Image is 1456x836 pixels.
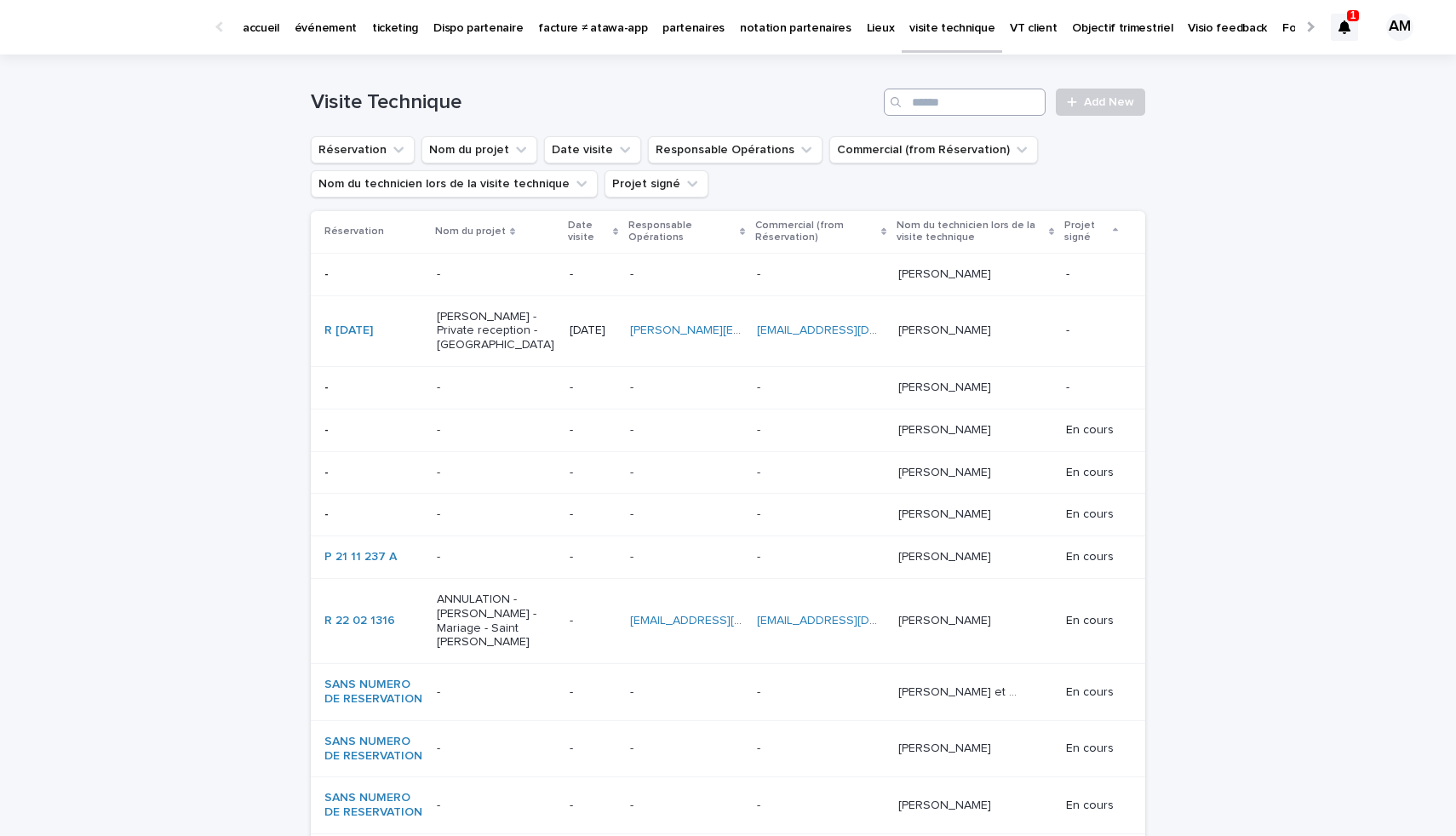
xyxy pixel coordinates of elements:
p: - [757,462,764,480]
p: - [570,742,616,756]
a: R 22 02 1316 [324,614,395,628]
tr: ----- -- [PERSON_NAME][PERSON_NAME] En cours [311,451,1145,494]
p: - [630,738,637,756]
a: SANS NUMERO DE RESERVATION [324,678,423,707]
p: - [757,547,764,564]
a: R [DATE] [324,324,373,338]
button: Réservation [311,136,415,163]
p: - [570,267,616,282]
tr: R 22 02 1316 ANNULATION - [PERSON_NAME] - Mariage - Saint [PERSON_NAME]-[EMAIL_ADDRESS][DOMAIN_NA... [311,578,1145,663]
p: - [570,799,616,813]
span: Add New [1084,96,1134,108]
button: Date visite [544,136,641,163]
p: Responsable Opérations [628,216,736,248]
a: P 21 11 237 A [324,550,397,564]
button: Commercial (from Réservation) [829,136,1038,163]
p: En cours [1066,685,1118,700]
p: ⁠[PERSON_NAME] - Private reception - [GEOGRAPHIC_DATA] [437,310,556,352]
p: [PERSON_NAME] [898,547,995,564]
p: [PERSON_NAME] [898,264,995,282]
p: - [1066,267,1118,282]
p: [PERSON_NAME] [898,610,995,628]
p: Réservation [324,222,384,241]
p: - [757,420,764,438]
p: En cours [1066,466,1118,480]
p: - [570,507,616,522]
p: - [570,685,616,700]
a: SANS NUMERO DE RESERVATION [324,735,423,764]
p: - [570,381,616,395]
p: - [630,462,637,480]
a: [PERSON_NAME][EMAIL_ADDRESS][PERSON_NAME][DOMAIN_NAME] [630,324,1008,336]
tr: ----- -- [PERSON_NAME][PERSON_NAME] En cours [311,409,1145,451]
p: [PERSON_NAME] [898,420,995,438]
p: - [437,381,556,395]
p: - [324,267,423,282]
p: - [324,466,423,480]
p: Nom du technicien lors de la visite technique [897,216,1045,248]
div: 1 [1331,14,1358,41]
p: - [630,420,637,438]
p: Fanny Dornier et Aymeric de Guerre [898,682,1023,700]
p: - [437,507,556,522]
p: Nom du projet [435,222,506,241]
p: - [437,466,556,480]
p: En cours [1066,614,1118,628]
p: Commercial (from Réservation) [755,216,877,248]
p: ANNULATION - [PERSON_NAME] - Mariage - Saint [PERSON_NAME] [437,593,556,650]
p: - [757,504,764,522]
p: - [757,795,764,813]
p: - [437,685,556,700]
div: AM [1386,14,1413,41]
p: - [630,264,637,282]
p: - [437,550,556,564]
a: Add New [1056,89,1145,116]
p: Date visite [568,216,609,248]
p: - [630,682,637,700]
p: - [1066,324,1118,338]
tr: ----- -- [PERSON_NAME][PERSON_NAME] - [311,366,1145,409]
p: - [1066,381,1118,395]
p: - [757,682,764,700]
p: [PERSON_NAME] [898,462,995,480]
p: [PERSON_NAME] [898,377,995,395]
p: - [570,550,616,564]
p: - [757,738,764,756]
p: 1 [1350,9,1356,21]
p: En cours [1066,550,1118,564]
h1: Visite Technique [311,90,877,115]
p: - [437,799,556,813]
p: - [757,377,764,395]
p: En cours [1066,507,1118,522]
p: - [570,466,616,480]
p: - [324,423,423,438]
p: - [437,267,556,282]
p: [DATE] [570,324,616,338]
img: Ls34BcGeRexTGTNfXpUC [34,10,199,44]
tr: SANS NUMERO DE RESERVATION ---- -- [PERSON_NAME][PERSON_NAME] En cours [311,777,1145,834]
p: - [570,423,616,438]
p: - [630,547,637,564]
button: Projet signé [605,170,708,198]
p: - [324,507,423,522]
p: - [324,381,423,395]
p: [PERSON_NAME] [898,504,995,522]
tr: R [DATE] ⁠[PERSON_NAME] - Private reception - [GEOGRAPHIC_DATA][DATE][PERSON_NAME][EMAIL_ADDRESS]... [311,295,1145,366]
tr: SANS NUMERO DE RESERVATION ---- -- [PERSON_NAME] et Aymeric de Guerre[PERSON_NAME] et Aymeric de ... [311,664,1145,721]
p: - [437,742,556,756]
p: - [630,795,637,813]
a: [EMAIL_ADDRESS][DOMAIN_NAME] [630,615,823,627]
p: En cours [1066,742,1118,756]
p: En cours [1066,799,1118,813]
p: Projet signé [1064,216,1109,248]
tr: SANS NUMERO DE RESERVATION ---- -- [PERSON_NAME][PERSON_NAME] En cours [311,720,1145,777]
tr: ----- -- [PERSON_NAME][PERSON_NAME] En cours [311,494,1145,536]
a: SANS NUMERO DE RESERVATION [324,791,423,820]
p: [PERSON_NAME] [898,795,995,813]
p: - [570,614,616,628]
a: [EMAIL_ADDRESS][DOMAIN_NAME] [757,615,949,627]
button: Nom du projet [421,136,537,163]
button: Responsable Opérations [648,136,823,163]
input: Search [884,89,1046,116]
